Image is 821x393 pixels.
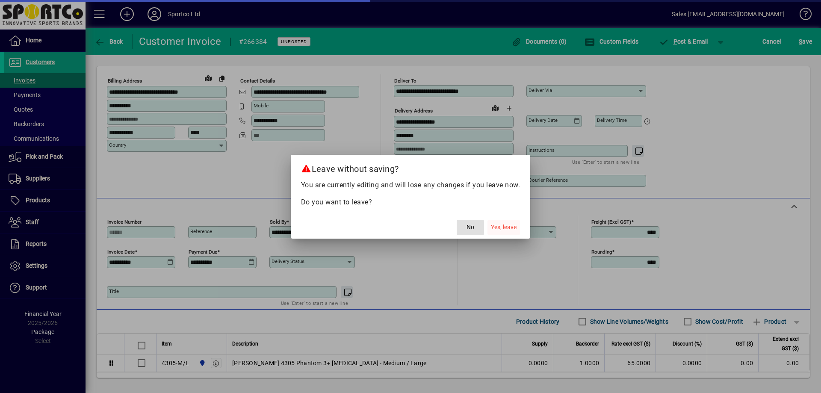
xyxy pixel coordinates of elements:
[301,197,520,207] p: Do you want to leave?
[301,180,520,190] p: You are currently editing and will lose any changes if you leave now.
[491,223,517,232] span: Yes, leave
[457,220,484,235] button: No
[467,223,474,232] span: No
[487,220,520,235] button: Yes, leave
[291,155,531,180] h2: Leave without saving?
